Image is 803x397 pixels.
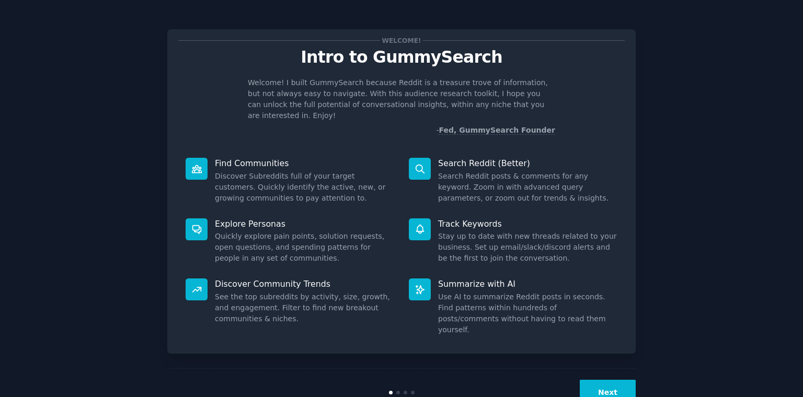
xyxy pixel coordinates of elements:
[380,35,423,46] span: Welcome!
[178,48,625,66] p: Intro to GummySearch
[248,77,555,121] p: Welcome! I built GummySearch because Reddit is a treasure trove of information, but not always ea...
[215,218,394,229] p: Explore Personas
[215,158,394,169] p: Find Communities
[438,158,617,169] p: Search Reddit (Better)
[436,125,555,136] div: -
[439,126,555,135] a: Fed, GummySearch Founder
[438,231,617,264] dd: Stay up to date with new threads related to your business. Set up email/slack/discord alerts and ...
[215,231,394,264] dd: Quickly explore pain points, solution requests, open questions, and spending patterns for people ...
[438,218,617,229] p: Track Keywords
[438,291,617,335] dd: Use AI to summarize Reddit posts in seconds. Find patterns within hundreds of posts/comments with...
[215,171,394,204] dd: Discover Subreddits full of your target customers. Quickly identify the active, new, or growing c...
[438,278,617,289] p: Summarize with AI
[438,171,617,204] dd: Search Reddit posts & comments for any keyword. Zoom in with advanced query parameters, or zoom o...
[215,291,394,324] dd: See the top subreddits by activity, size, growth, and engagement. Filter to find new breakout com...
[215,278,394,289] p: Discover Community Trends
